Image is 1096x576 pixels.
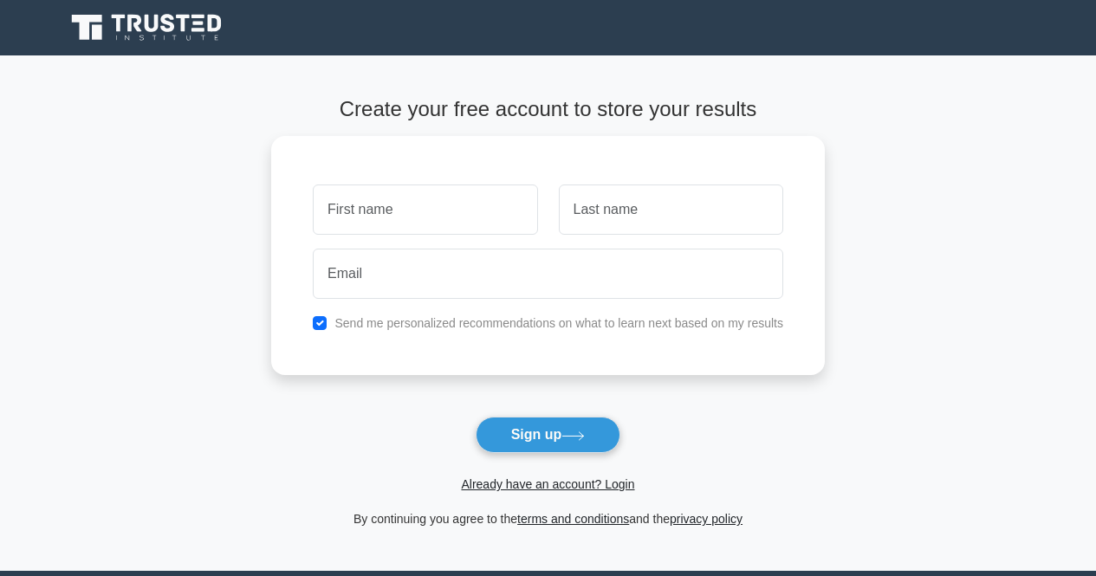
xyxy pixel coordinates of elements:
input: Last name [559,184,783,235]
a: Already have an account? Login [461,477,634,491]
a: privacy policy [670,512,743,526]
input: First name [313,184,537,235]
div: By continuing you agree to the and the [261,508,835,529]
input: Email [313,249,783,299]
a: terms and conditions [517,512,629,526]
h4: Create your free account to store your results [271,97,825,122]
label: Send me personalized recommendations on what to learn next based on my results [334,316,783,330]
button: Sign up [476,417,621,453]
